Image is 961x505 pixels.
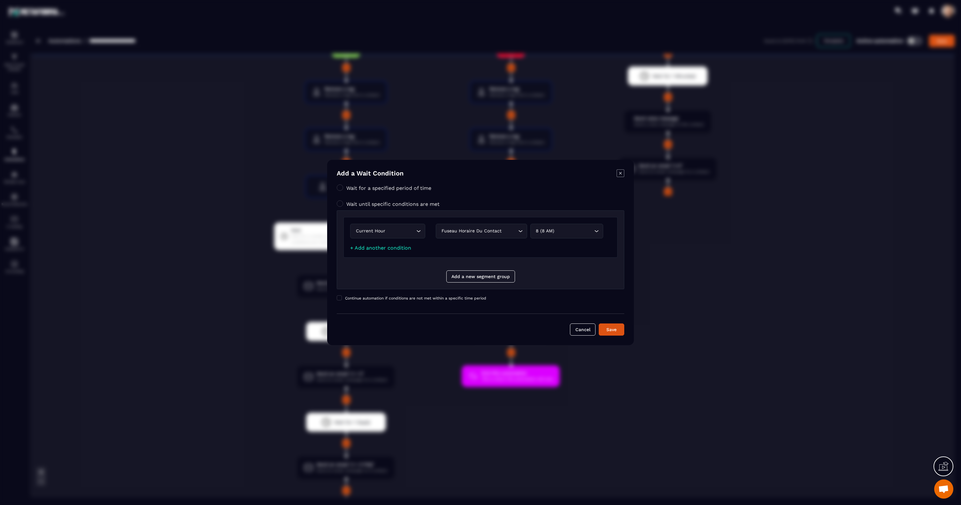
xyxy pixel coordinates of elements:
[592,228,593,235] input: Search for option
[337,169,404,178] h4: Add a Wait Condition
[934,479,953,499] div: Mở cuộc trò chuyện
[346,185,431,191] label: Wait for a specified period of time
[436,224,527,238] div: Search for option
[570,323,596,336] button: Cancel
[440,228,516,235] span: Fuseau horaire du contact
[350,224,425,238] div: Search for option
[530,224,603,238] div: Search for option
[346,201,440,207] label: Wait until specific conditions are met
[603,326,620,333] div: Save
[345,296,486,300] span: Continue automation if conditions are not met within a specific time period
[354,228,414,235] span: Current hour
[534,228,592,235] span: 8 (8 AM)
[350,245,411,251] a: + Add another condition
[414,228,415,235] input: Search for option
[599,323,624,336] button: Save
[446,270,515,283] button: Add a new segment group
